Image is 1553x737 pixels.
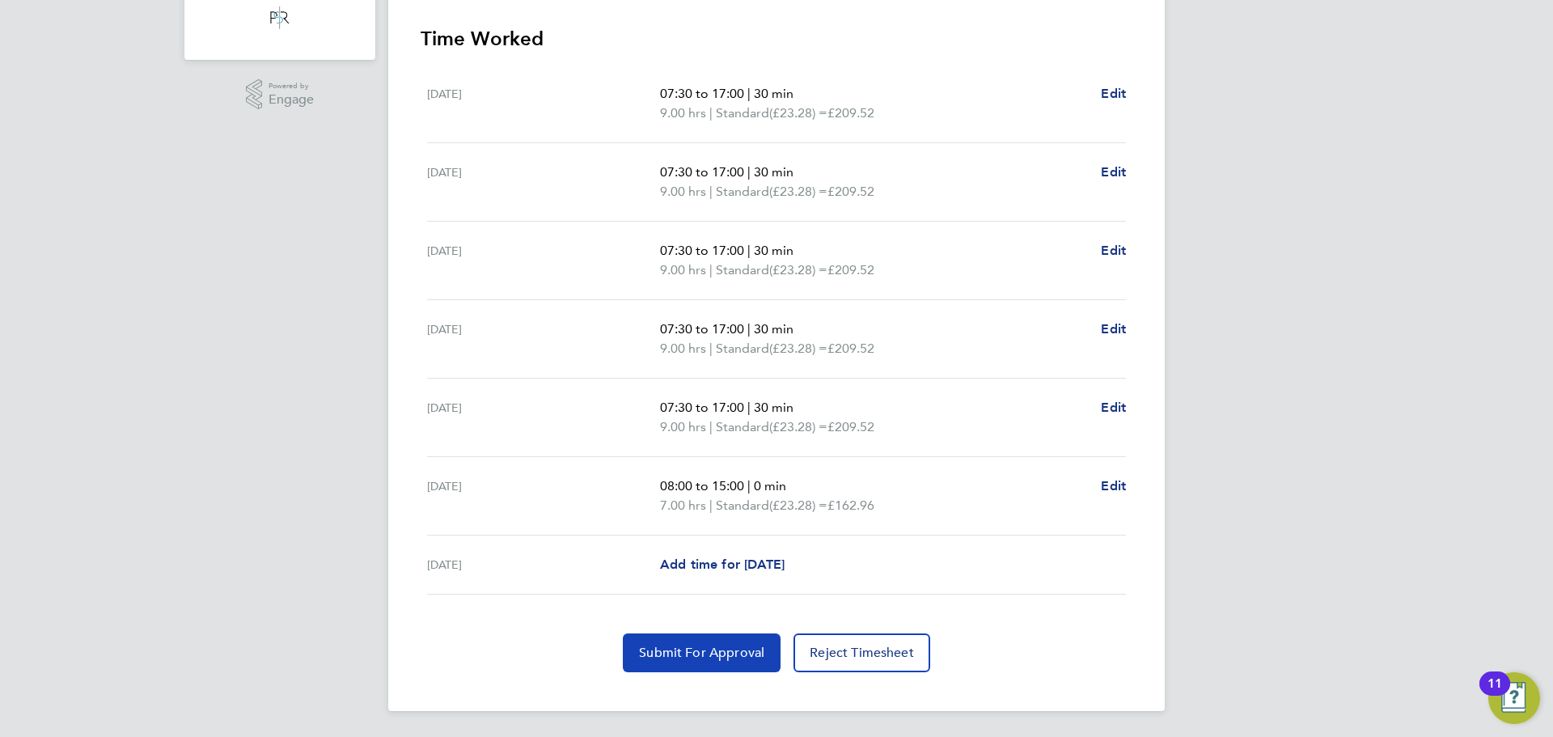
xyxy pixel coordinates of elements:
[754,243,793,258] span: 30 min
[754,478,786,493] span: 0 min
[421,26,1132,52] h3: Time Worked
[754,164,793,180] span: 30 min
[660,262,706,277] span: 9.00 hrs
[427,320,660,358] div: [DATE]
[747,164,751,180] span: |
[660,164,744,180] span: 07:30 to 17:00
[639,645,764,661] span: Submit For Approval
[709,498,713,513] span: |
[827,262,874,277] span: £209.52
[660,341,706,356] span: 9.00 hrs
[1101,320,1126,339] a: Edit
[747,400,751,415] span: |
[427,477,660,515] div: [DATE]
[769,498,827,513] span: (£23.28) =
[716,417,769,437] span: Standard
[716,104,769,123] span: Standard
[1101,164,1126,180] span: Edit
[660,555,785,574] a: Add time for [DATE]
[427,241,660,280] div: [DATE]
[754,86,793,101] span: 30 min
[660,184,706,199] span: 9.00 hrs
[427,84,660,123] div: [DATE]
[709,105,713,121] span: |
[827,105,874,121] span: £209.52
[660,86,744,101] span: 07:30 to 17:00
[769,419,827,434] span: (£23.28) =
[769,341,827,356] span: (£23.28) =
[269,79,314,93] span: Powered by
[747,86,751,101] span: |
[810,645,914,661] span: Reject Timesheet
[1101,477,1126,496] a: Edit
[827,341,874,356] span: £209.52
[427,555,660,574] div: [DATE]
[827,498,874,513] span: £162.96
[269,93,314,107] span: Engage
[793,633,930,672] button: Reject Timesheet
[660,321,744,337] span: 07:30 to 17:00
[204,5,356,31] a: Go to home page
[246,79,315,110] a: Powered byEngage
[265,5,294,31] img: psrsolutions-logo-retina.png
[747,478,751,493] span: |
[427,398,660,437] div: [DATE]
[1101,86,1126,101] span: Edit
[769,262,827,277] span: (£23.28) =
[1101,163,1126,182] a: Edit
[716,339,769,358] span: Standard
[827,419,874,434] span: £209.52
[1101,478,1126,493] span: Edit
[1487,684,1502,705] div: 11
[1101,400,1126,415] span: Edit
[1101,398,1126,417] a: Edit
[747,243,751,258] span: |
[660,105,706,121] span: 9.00 hrs
[660,400,744,415] span: 07:30 to 17:00
[1101,321,1126,337] span: Edit
[716,496,769,515] span: Standard
[1488,672,1540,724] button: Open Resource Center, 11 new notifications
[1101,241,1126,260] a: Edit
[769,105,827,121] span: (£23.28) =
[754,321,793,337] span: 30 min
[1101,243,1126,258] span: Edit
[709,184,713,199] span: |
[660,498,706,513] span: 7.00 hrs
[747,321,751,337] span: |
[660,478,744,493] span: 08:00 to 15:00
[709,341,713,356] span: |
[709,262,713,277] span: |
[716,260,769,280] span: Standard
[754,400,793,415] span: 30 min
[623,633,781,672] button: Submit For Approval
[827,184,874,199] span: £209.52
[769,184,827,199] span: (£23.28) =
[660,419,706,434] span: 9.00 hrs
[1101,84,1126,104] a: Edit
[427,163,660,201] div: [DATE]
[716,182,769,201] span: Standard
[709,419,713,434] span: |
[660,557,785,572] span: Add time for [DATE]
[660,243,744,258] span: 07:30 to 17:00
